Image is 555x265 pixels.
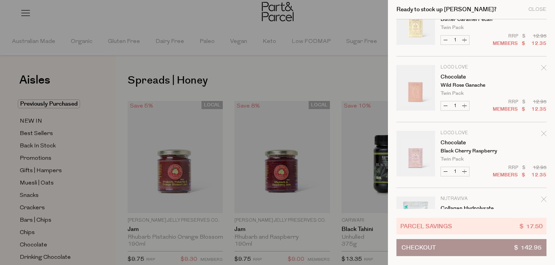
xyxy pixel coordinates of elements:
a: Chocolate [441,140,500,145]
input: QTY Chocolate [450,167,460,176]
p: Butter Caramel Pecan [441,17,500,22]
a: Collagen Hydrolysate [441,206,500,211]
span: $ 17.50 [519,222,543,231]
div: Close [528,7,546,12]
p: Loco Love [441,65,500,70]
p: Black Cherry Raspberry [441,149,500,154]
div: Remove Chocolate [541,130,546,140]
span: Twin Pack [441,157,464,162]
span: Parcel Savings [400,222,452,231]
input: QTY Chocolate [450,36,460,44]
p: Loco Love [441,131,500,135]
p: Wild Rose Ganache [441,83,500,88]
span: Twin Pack [441,91,464,96]
p: Nutraviva [441,197,500,201]
span: $ 142.95 [514,239,541,256]
a: Chocolate [441,74,500,80]
span: Checkout [401,239,436,256]
div: Remove Chocolate [541,64,546,74]
input: QTY Chocolate [450,101,460,110]
div: Remove Collagen Hydrolysate [541,195,546,206]
h2: Ready to stock up [PERSON_NAME]? [396,7,497,12]
span: Twin Pack [441,25,464,30]
button: Checkout$ 142.95 [396,239,546,256]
